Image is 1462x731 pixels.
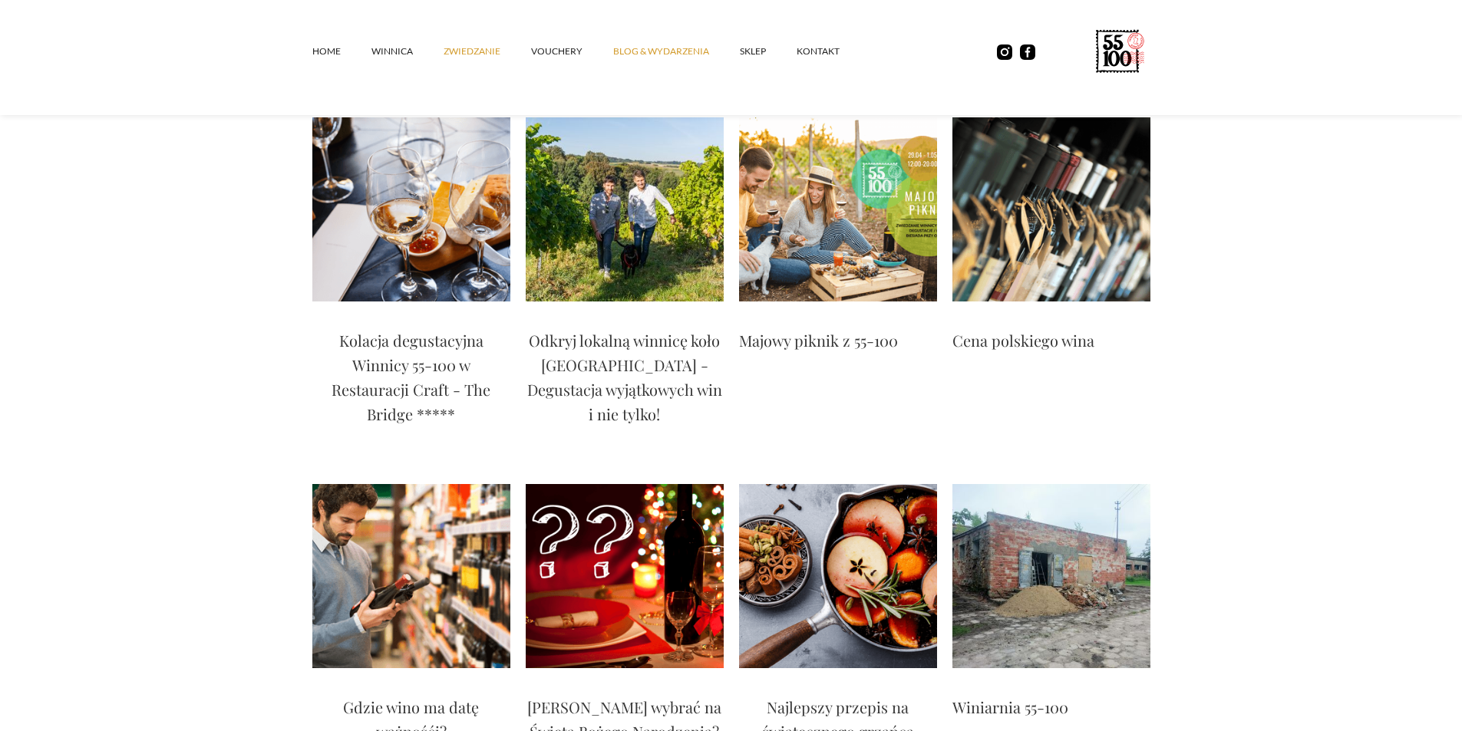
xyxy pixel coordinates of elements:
[531,28,613,74] a: vouchery
[613,28,740,74] a: Blog & Wydarzenia
[371,28,444,74] a: winnica
[740,28,797,74] a: SKLEP
[312,328,510,426] p: Kolacja degustacyjna Winnicy 55-100 w Restauracji Craft - The Bridge *****
[739,328,898,353] p: Majowy piknik z 55-100
[312,28,371,74] a: Home
[952,328,1094,361] a: Cena polskiego wina
[312,328,510,434] a: Kolacja degustacyjna Winnicy 55-100 w Restauracji Craft - The Bridge *****
[797,28,870,74] a: kontakt
[526,328,724,426] p: Odkryj lokalną winnicę koło [GEOGRAPHIC_DATA] - Degustacja wyjątkowych win i nie tylko!
[952,695,1068,719] p: Winiarnia 55-100
[444,28,531,74] a: ZWIEDZANIE
[952,695,1068,727] a: Winiarnia 55-100
[739,328,898,361] a: Majowy piknik z 55-100
[526,328,724,434] a: Odkryj lokalną winnicę koło [GEOGRAPHIC_DATA] - Degustacja wyjątkowych win i nie tylko!
[952,328,1094,353] p: Cena polskiego wina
